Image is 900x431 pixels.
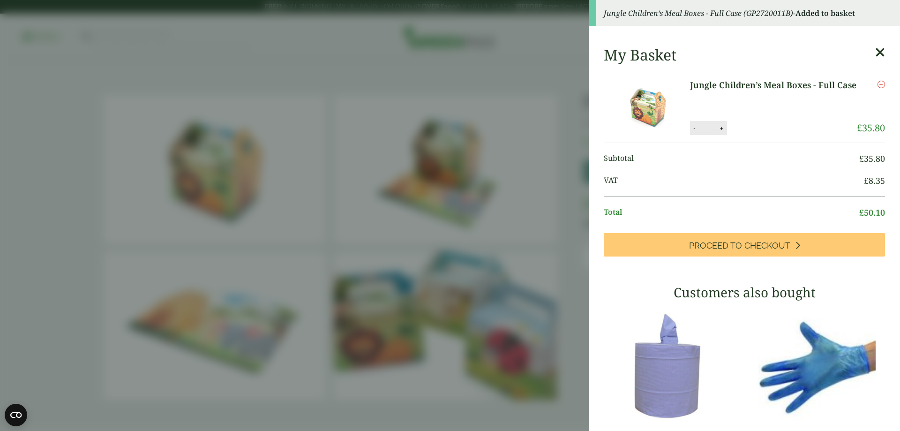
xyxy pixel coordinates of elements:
button: + [717,124,727,132]
img: 3630017-2-Ply-Blue-Centre-Feed-104m [604,307,740,424]
bdi: 8.35 [864,175,885,186]
button: - [690,124,698,132]
em: Jungle Children’s Meal Boxes - Full Case (GP2720011B) [604,8,793,18]
span: £ [859,153,864,164]
span: Proceed to Checkout [689,241,790,251]
span: Subtotal [604,152,859,165]
span: Total [604,206,859,219]
a: Jungle Children’s Meal Boxes - Full Case [690,79,856,91]
bdi: 35.80 [857,121,885,134]
strong: Added to basket [795,8,855,18]
img: 4130015J-Blue-Vinyl-Powder-Free-Gloves-Medium [749,307,885,424]
span: VAT [604,174,864,187]
bdi: 35.80 [859,153,885,164]
span: £ [864,175,869,186]
span: £ [857,121,862,134]
span: £ [859,207,864,218]
h3: Customers also bought [604,285,885,301]
h2: My Basket [604,46,676,64]
a: Proceed to Checkout [604,233,885,257]
a: Remove this item [877,79,885,90]
bdi: 50.10 [859,207,885,218]
button: Open CMP widget [5,404,27,426]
